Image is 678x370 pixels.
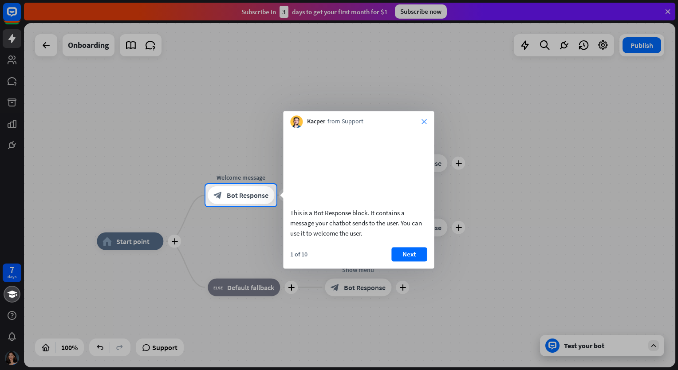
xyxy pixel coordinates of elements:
i: block_bot_response [213,191,222,200]
div: This is a Bot Response block. It contains a message your chatbot sends to the user. You can use i... [290,208,427,238]
div: 1 of 10 [290,250,307,258]
span: Kacper [307,118,325,126]
button: Open LiveChat chat widget [7,4,34,30]
span: Bot Response [227,191,268,200]
span: from Support [327,118,363,126]
i: close [422,119,427,124]
button: Next [391,247,427,261]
